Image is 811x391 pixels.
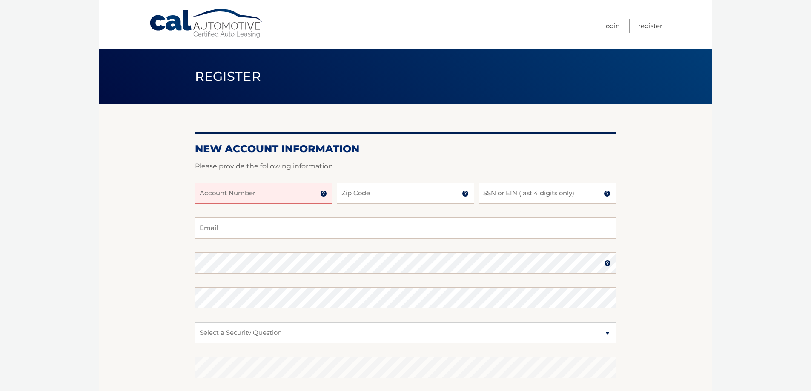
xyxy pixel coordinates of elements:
img: tooltip.svg [604,260,611,267]
span: Register [195,68,261,84]
input: SSN or EIN (last 4 digits only) [479,183,616,204]
input: Zip Code [337,183,474,204]
img: tooltip.svg [320,190,327,197]
input: Account Number [195,183,332,204]
img: tooltip.svg [462,190,469,197]
a: Login [604,19,620,33]
h2: New Account Information [195,143,616,155]
input: Email [195,217,616,239]
a: Register [638,19,662,33]
a: Cal Automotive [149,9,264,39]
p: Please provide the following information. [195,160,616,172]
img: tooltip.svg [604,190,610,197]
